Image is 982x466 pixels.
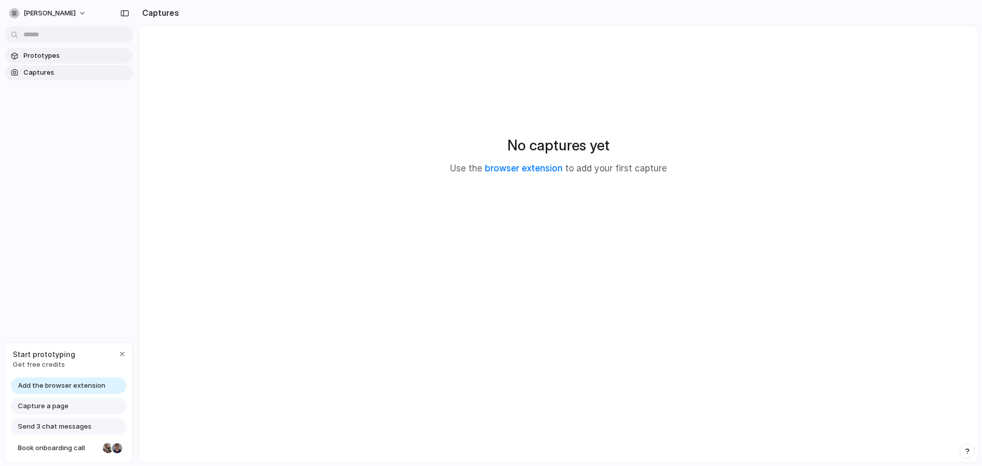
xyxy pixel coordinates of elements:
span: Add the browser extension [18,381,105,391]
span: Start prototyping [13,349,75,360]
span: Get free credits [13,360,75,370]
p: Use the to add your first capture [450,162,667,175]
h2: No captures yet [507,135,610,156]
span: Capture a page [18,401,69,411]
span: Prototypes [24,51,129,61]
a: Prototypes [5,48,133,63]
span: Send 3 chat messages [18,421,92,432]
span: Book onboarding call [18,443,99,453]
a: browser extension [485,163,563,173]
span: [PERSON_NAME] [24,8,76,18]
button: [PERSON_NAME] [5,5,92,21]
a: Captures [5,65,133,80]
a: Book onboarding call [11,440,126,456]
a: Add the browser extension [11,378,126,394]
h2: Captures [138,7,179,19]
div: Nicole Kubica [102,442,114,454]
span: Captures [24,68,129,78]
div: Christian Iacullo [111,442,123,454]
